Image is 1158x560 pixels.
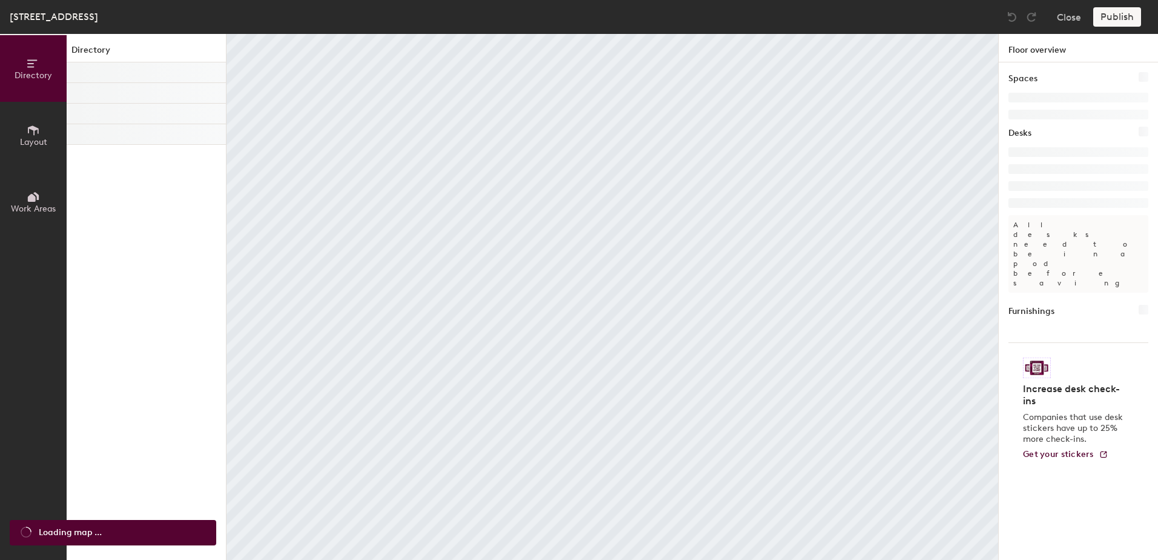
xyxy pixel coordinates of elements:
[1023,449,1094,459] span: Get your stickers
[20,137,47,147] span: Layout
[67,44,226,62] h1: Directory
[10,9,98,24] div: [STREET_ADDRESS]
[1023,383,1127,407] h4: Increase desk check-ins
[1025,11,1037,23] img: Redo
[11,204,56,214] span: Work Areas
[1057,7,1081,27] button: Close
[1008,72,1037,85] h1: Spaces
[227,34,998,560] canvas: Map
[999,34,1158,62] h1: Floor overview
[1008,127,1031,140] h1: Desks
[15,70,52,81] span: Directory
[39,526,102,539] span: Loading map ...
[1023,412,1127,445] p: Companies that use desk stickers have up to 25% more check-ins.
[1023,358,1051,378] img: Sticker logo
[1023,450,1108,460] a: Get your stickers
[1008,305,1054,318] h1: Furnishings
[1008,215,1148,293] p: All desks need to be in a pod before saving
[1006,11,1018,23] img: Undo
